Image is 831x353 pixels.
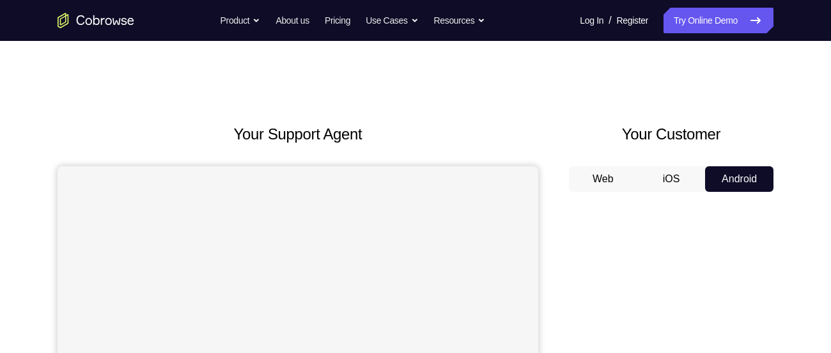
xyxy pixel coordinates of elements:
[580,8,603,33] a: Log In
[664,8,773,33] a: Try Online Demo
[276,8,309,33] a: About us
[609,13,611,28] span: /
[58,13,134,28] a: Go to the home page
[325,8,350,33] a: Pricing
[366,8,418,33] button: Use Cases
[637,166,706,192] button: iOS
[58,123,538,146] h2: Your Support Agent
[569,166,637,192] button: Web
[434,8,486,33] button: Resources
[617,8,648,33] a: Register
[705,166,773,192] button: Android
[569,123,773,146] h2: Your Customer
[221,8,261,33] button: Product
